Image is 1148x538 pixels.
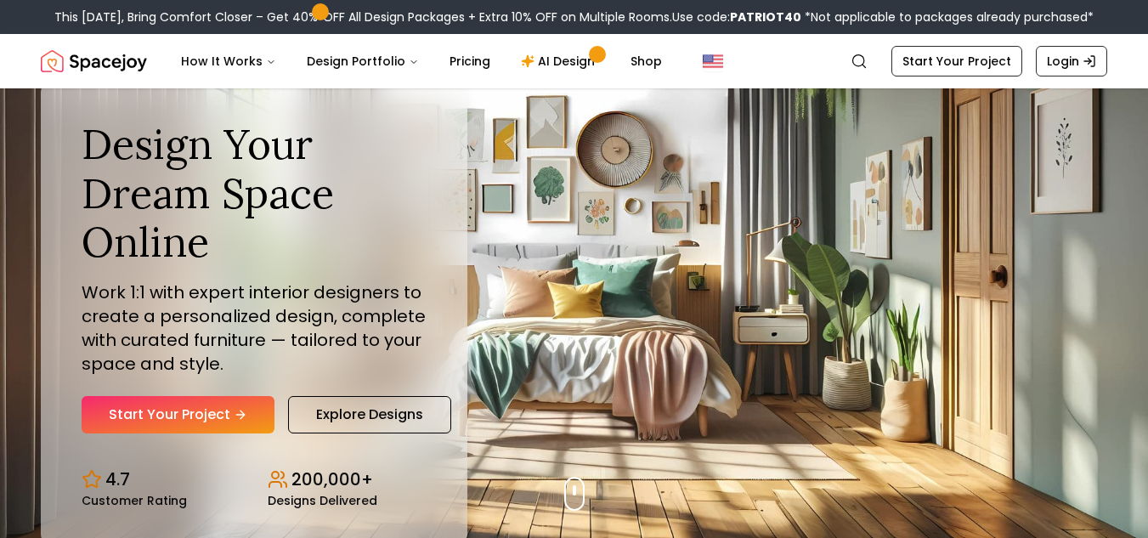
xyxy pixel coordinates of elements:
a: Start Your Project [82,396,274,433]
a: Start Your Project [891,46,1022,76]
p: 4.7 [105,467,130,491]
small: Designs Delivered [268,495,377,507]
img: Spacejoy Logo [41,44,147,78]
nav: Global [41,34,1107,88]
img: United States [703,51,723,71]
p: 200,000+ [291,467,373,491]
a: Shop [617,44,676,78]
small: Customer Rating [82,495,187,507]
button: Design Portfolio [293,44,433,78]
b: PATRIOT40 [730,8,801,25]
a: Spacejoy [41,44,147,78]
a: Login [1036,46,1107,76]
a: Pricing [436,44,504,78]
a: AI Design [507,44,614,78]
button: How It Works [167,44,290,78]
span: Use code: [672,8,801,25]
div: This [DATE], Bring Comfort Closer – Get 40% OFF All Design Packages + Extra 10% OFF on Multiple R... [54,8,1094,25]
div: Design stats [82,454,427,507]
h1: Design Your Dream Space Online [82,120,427,267]
span: *Not applicable to packages already purchased* [801,8,1094,25]
p: Work 1:1 with expert interior designers to create a personalized design, complete with curated fu... [82,280,427,376]
nav: Main [167,44,676,78]
a: Explore Designs [288,396,451,433]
